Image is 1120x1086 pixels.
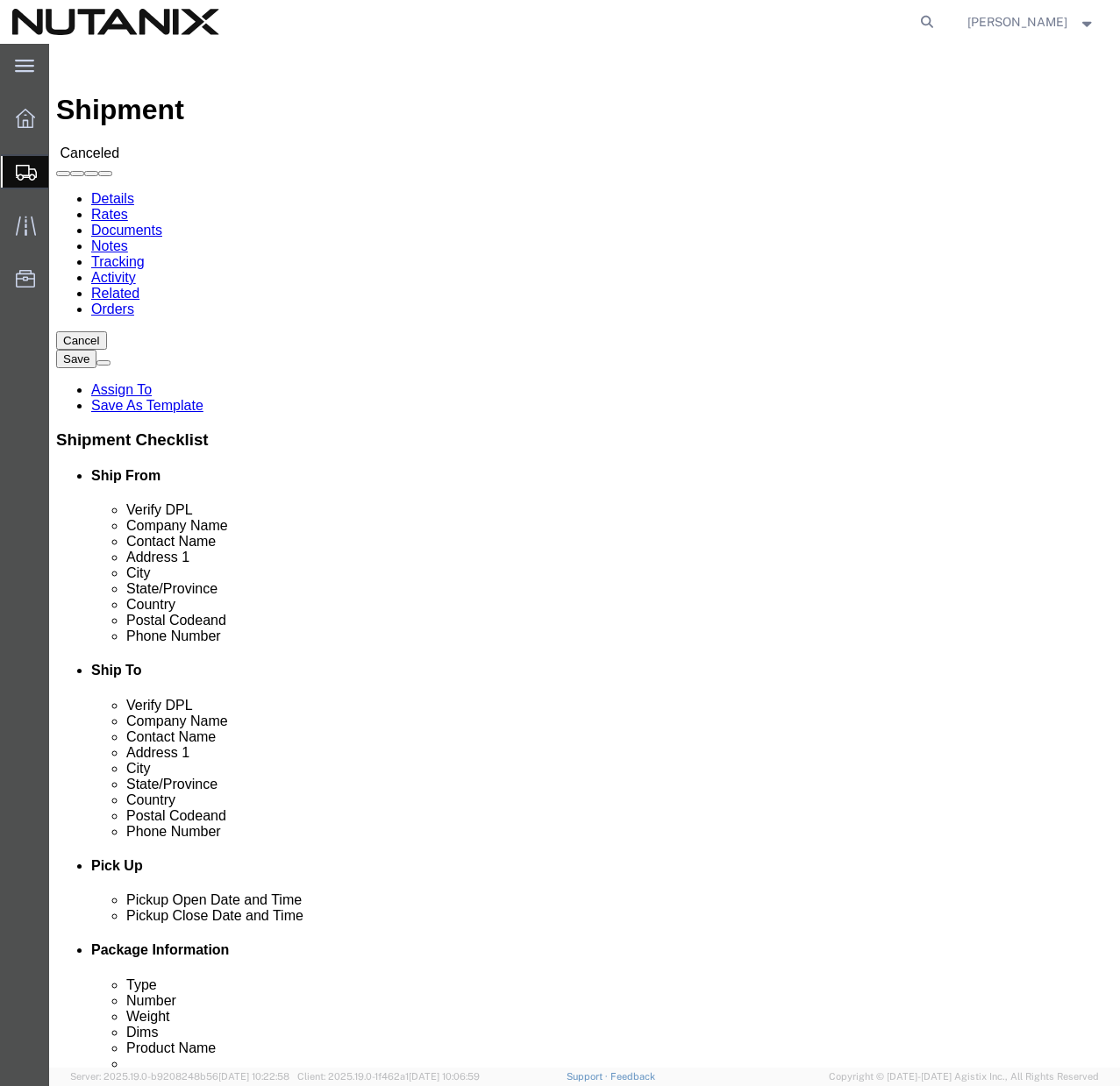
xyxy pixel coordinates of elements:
[409,1071,480,1082] span: [DATE] 10:06:59
[49,44,1120,1068] iframe: FS Legacy Container
[967,11,1096,32] button: [PERSON_NAME]
[297,1071,480,1082] span: Client: 2025.19.0-1f462a1
[610,1071,655,1082] a: Feedback
[567,1071,610,1082] a: Support
[70,1071,289,1082] span: Server: 2025.19.0-b9208248b56
[967,12,1067,32] span: Joseph Walden
[218,1071,289,1082] span: [DATE] 10:22:58
[829,1069,1099,1084] span: Copyright © [DATE]-[DATE] Agistix Inc., All Rights Reserved
[12,9,219,35] img: logo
